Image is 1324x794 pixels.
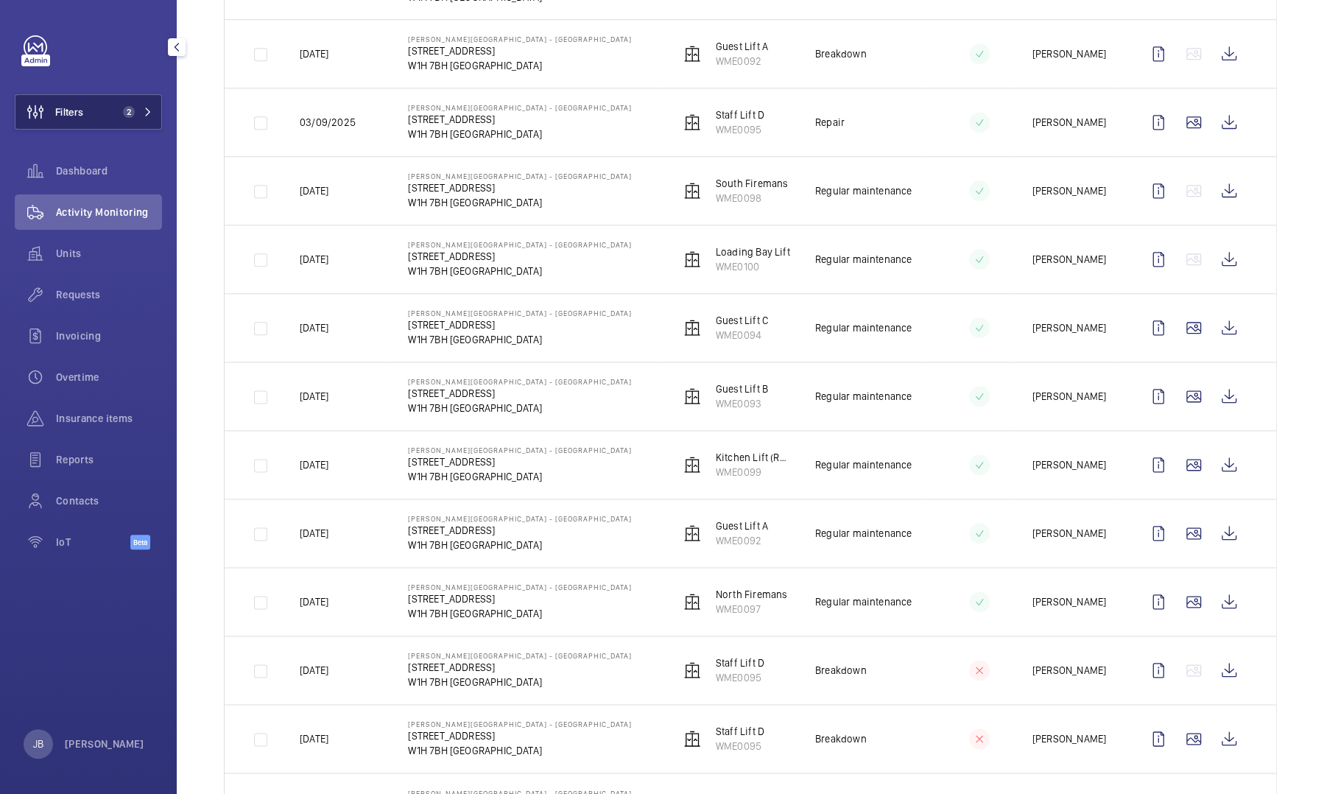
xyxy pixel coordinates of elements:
p: Breakdown [815,663,867,678]
p: [STREET_ADDRESS] [408,386,632,401]
p: WME0094 [716,328,768,342]
p: WME0097 [716,602,788,616]
p: W1H 7BH [GEOGRAPHIC_DATA] [408,469,632,484]
p: Guest Lift A [716,519,768,533]
p: [DATE] [300,526,328,541]
p: [STREET_ADDRESS] [408,728,632,743]
p: [PERSON_NAME][GEOGRAPHIC_DATA] - [GEOGRAPHIC_DATA] [408,172,632,180]
p: [PERSON_NAME] [1032,594,1106,609]
p: [STREET_ADDRESS] [408,591,632,606]
p: W1H 7BH [GEOGRAPHIC_DATA] [408,538,632,552]
p: W1H 7BH [GEOGRAPHIC_DATA] [408,332,632,347]
img: elevator.svg [683,456,701,474]
p: [PERSON_NAME][GEOGRAPHIC_DATA] - [GEOGRAPHIC_DATA] [408,720,632,728]
p: [PERSON_NAME] [1032,46,1106,61]
p: [PERSON_NAME][GEOGRAPHIC_DATA] - [GEOGRAPHIC_DATA] [408,240,632,249]
p: [DATE] [300,183,328,198]
p: [PERSON_NAME][GEOGRAPHIC_DATA] - [GEOGRAPHIC_DATA] [408,446,632,454]
p: [DATE] [300,252,328,267]
p: [PERSON_NAME] [1032,320,1106,335]
p: [DATE] [300,320,328,335]
img: elevator.svg [683,250,701,268]
p: [STREET_ADDRESS] [408,180,632,195]
span: Contacts [56,493,162,508]
p: [DATE] [300,389,328,404]
p: W1H 7BH [GEOGRAPHIC_DATA] [408,743,632,758]
p: South Firemans [716,176,789,191]
p: Guest Lift C [716,313,768,328]
span: Invoicing [56,329,162,343]
p: W1H 7BH [GEOGRAPHIC_DATA] [408,606,632,621]
p: [PERSON_NAME][GEOGRAPHIC_DATA] - [GEOGRAPHIC_DATA] [408,583,632,591]
img: elevator.svg [683,387,701,405]
p: [STREET_ADDRESS] [408,43,632,58]
p: W1H 7BH [GEOGRAPHIC_DATA] [408,264,632,278]
p: Staff Lift D [716,656,764,670]
p: W1H 7BH [GEOGRAPHIC_DATA] [408,127,632,141]
span: Requests [56,287,162,302]
p: [PERSON_NAME] [1032,252,1106,267]
img: elevator.svg [683,45,701,63]
img: elevator.svg [683,730,701,748]
span: 2 [123,106,135,118]
span: Reports [56,452,162,467]
p: [DATE] [300,663,328,678]
span: Dashboard [56,164,162,178]
p: WME0100 [716,259,790,274]
p: Regular maintenance [815,389,912,404]
p: [PERSON_NAME] [1032,389,1106,404]
p: [PERSON_NAME][GEOGRAPHIC_DATA] - [GEOGRAPHIC_DATA] [408,651,632,660]
p: [STREET_ADDRESS] [408,249,632,264]
p: [PERSON_NAME][GEOGRAPHIC_DATA] - [GEOGRAPHIC_DATA] [408,35,632,43]
p: [PERSON_NAME][GEOGRAPHIC_DATA] - [GEOGRAPHIC_DATA] [408,103,632,112]
p: [PERSON_NAME] [1032,183,1106,198]
p: WME0099 [716,465,792,479]
p: [PERSON_NAME][GEOGRAPHIC_DATA] - [GEOGRAPHIC_DATA] [408,514,632,523]
p: Regular maintenance [815,526,912,541]
p: WME0095 [716,122,764,137]
p: Repair [815,115,845,130]
p: [PERSON_NAME] [1032,731,1106,746]
p: [PERSON_NAME] [65,737,144,751]
span: Activity Monitoring [56,205,162,219]
p: WME0095 [716,670,764,685]
p: [STREET_ADDRESS] [408,454,632,469]
img: elevator.svg [683,524,701,542]
p: [PERSON_NAME] [1032,457,1106,472]
span: Beta [130,535,150,549]
span: Filters [55,105,83,119]
p: [PERSON_NAME] [1032,663,1106,678]
p: WME0092 [716,54,768,68]
p: [DATE] [300,46,328,61]
p: [PERSON_NAME][GEOGRAPHIC_DATA] - [GEOGRAPHIC_DATA] [408,377,632,386]
p: [DATE] [300,731,328,746]
p: W1H 7BH [GEOGRAPHIC_DATA] [408,195,632,210]
span: Units [56,246,162,261]
p: W1H 7BH [GEOGRAPHIC_DATA] [408,675,632,689]
p: Staff Lift D [716,108,764,122]
p: [PERSON_NAME] [1032,526,1106,541]
p: Regular maintenance [815,183,912,198]
p: Loading Bay Lift [716,245,790,259]
img: elevator.svg [683,319,701,337]
img: elevator.svg [683,661,701,679]
p: Regular maintenance [815,252,912,267]
p: [PERSON_NAME][GEOGRAPHIC_DATA] - [GEOGRAPHIC_DATA] [408,309,632,317]
p: WME0095 [716,739,764,753]
span: IoT [56,535,130,549]
p: Regular maintenance [815,320,912,335]
p: [STREET_ADDRESS] [408,660,632,675]
p: [PERSON_NAME] [1032,115,1106,130]
p: WME0092 [716,533,768,548]
p: Staff Lift D [716,724,764,739]
span: Overtime [56,370,162,384]
p: [DATE] [300,457,328,472]
img: elevator.svg [683,113,701,131]
p: Breakdown [815,46,867,61]
p: WME0093 [716,396,768,411]
p: [STREET_ADDRESS] [408,523,632,538]
img: elevator.svg [683,593,701,611]
p: Guest Lift B [716,382,768,396]
p: Guest Lift A [716,39,768,54]
p: [STREET_ADDRESS] [408,112,632,127]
